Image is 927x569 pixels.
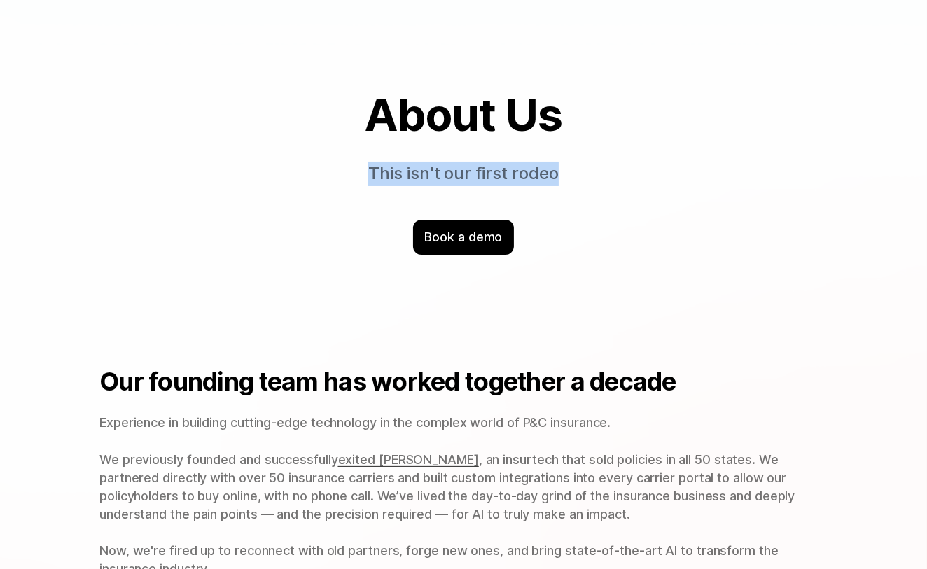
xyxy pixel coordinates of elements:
[413,220,513,255] div: Book a demo
[338,452,479,467] a: exited [PERSON_NAME]
[424,228,502,246] p: Book a demo
[99,367,828,397] h2: Our founding team has worked together a decade
[99,415,611,466] span: Experience in building cutting-edge technology in the complex world of P&C insurance. We previous...
[99,90,828,139] h1: About Us
[209,162,719,186] p: This isn't our first rodeo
